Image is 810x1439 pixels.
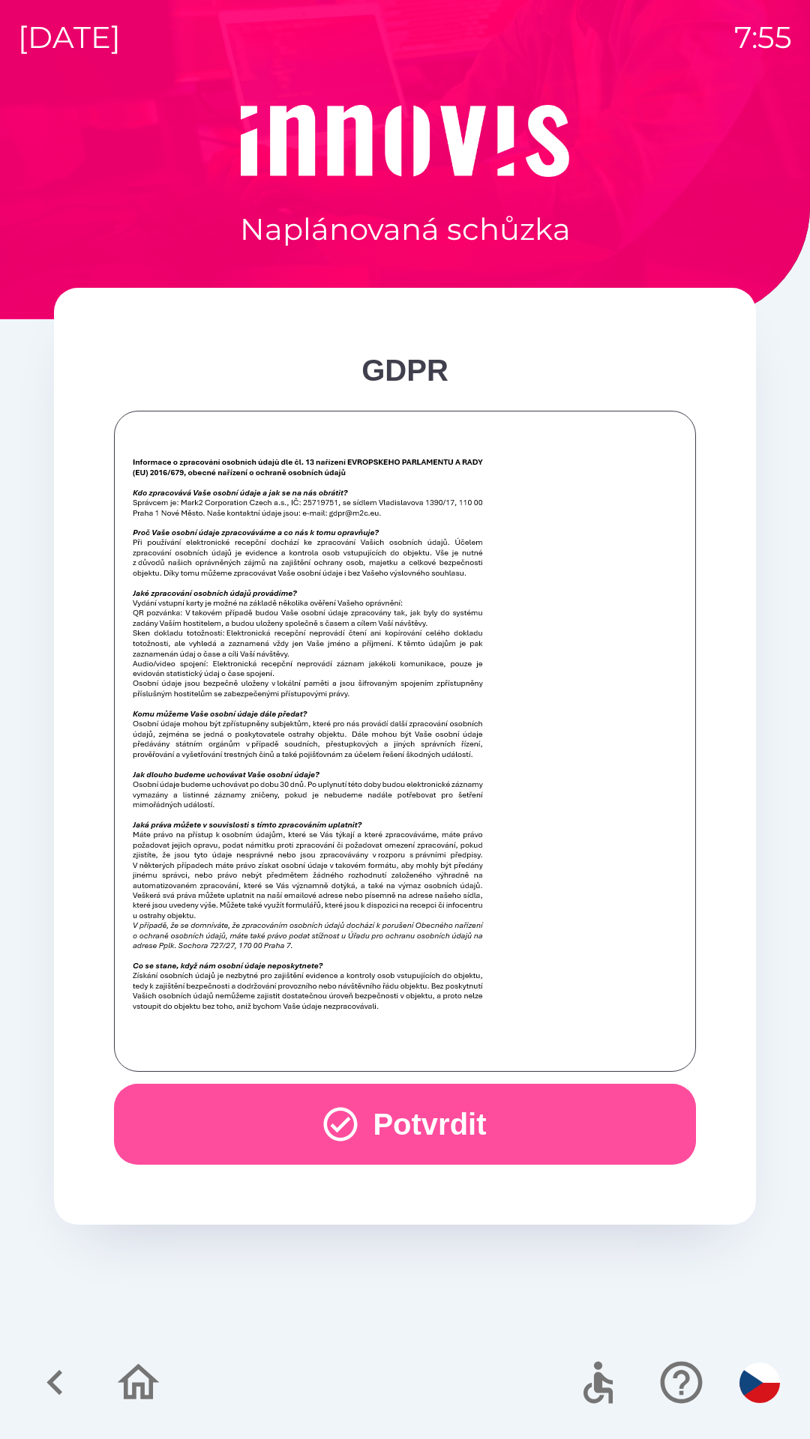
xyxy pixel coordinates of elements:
[739,1363,780,1403] img: cs flag
[54,105,756,177] img: Logo
[114,348,696,393] div: GDPR
[734,15,792,60] p: 7:55
[114,1084,696,1165] button: Potvrdit
[18,15,121,60] p: [DATE]
[240,207,571,252] p: Naplánovaná schůzka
